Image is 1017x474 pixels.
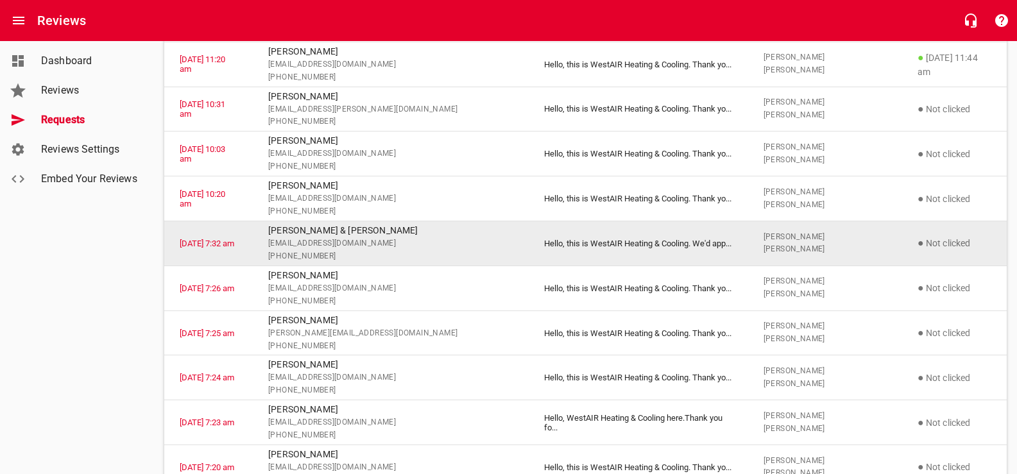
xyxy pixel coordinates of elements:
[918,370,991,385] p: Not clicked
[268,358,513,371] p: [PERSON_NAME]
[764,275,887,301] span: [PERSON_NAME] [PERSON_NAME]
[180,144,225,164] a: [DATE] 10:03 am
[268,416,513,429] span: [EMAIL_ADDRESS][DOMAIN_NAME]
[268,461,513,474] span: [EMAIL_ADDRESS][DOMAIN_NAME]
[268,45,513,58] p: [PERSON_NAME]
[41,83,139,98] span: Reviews
[268,205,513,218] span: [PHONE_NUMBER]
[268,148,513,160] span: [EMAIL_ADDRESS][DOMAIN_NAME]
[918,282,924,294] span: ●
[918,50,991,79] p: [DATE] 11:44 am
[918,101,991,117] p: Not clicked
[268,192,513,205] span: [EMAIL_ADDRESS][DOMAIN_NAME]
[268,71,513,84] span: [PHONE_NUMBER]
[180,189,225,208] a: [DATE] 10:20 am
[764,410,887,436] span: [PERSON_NAME] [PERSON_NAME]
[529,42,748,87] td: Hello, this is WestAIR Heating & Cooling. Thank yo ...
[529,355,748,400] td: Hello, this is WestAIR Heating & Cooling. Thank yo ...
[764,320,887,346] span: [PERSON_NAME] [PERSON_NAME]
[268,371,513,384] span: [EMAIL_ADDRESS][DOMAIN_NAME]
[268,160,513,173] span: [PHONE_NUMBER]
[41,142,139,157] span: Reviews Settings
[529,266,748,310] td: Hello, this is WestAIR Heating & Cooling. Thank yo ...
[268,295,513,308] span: [PHONE_NUMBER]
[180,99,225,119] a: [DATE] 10:31 am
[529,310,748,355] td: Hello, this is WestAIR Heating & Cooling. Thank yo ...
[268,115,513,128] span: [PHONE_NUMBER]
[918,103,924,115] span: ●
[918,461,924,473] span: ●
[180,284,234,293] a: [DATE] 7:26 am
[918,325,991,341] p: Not clicked
[180,239,234,248] a: [DATE] 7:32 am
[918,280,991,296] p: Not clicked
[180,55,225,74] a: [DATE] 11:20 am
[268,134,513,148] p: [PERSON_NAME]
[918,416,924,428] span: ●
[529,87,748,131] td: Hello, this is WestAIR Heating & Cooling. Thank yo ...
[268,314,513,327] p: [PERSON_NAME]
[918,146,991,162] p: Not clicked
[268,282,513,295] span: [EMAIL_ADDRESS][DOMAIN_NAME]
[529,131,748,176] td: Hello, this is WestAIR Heating & Cooling. Thank yo ...
[529,176,748,221] td: Hello, this is WestAIR Heating & Cooling. Thank yo ...
[268,384,513,397] span: [PHONE_NUMBER]
[268,58,513,71] span: [EMAIL_ADDRESS][DOMAIN_NAME]
[918,191,991,207] p: Not clicked
[955,5,986,36] button: Live Chat
[268,224,513,237] p: [PERSON_NAME] & [PERSON_NAME]
[268,250,513,263] span: [PHONE_NUMBER]
[918,51,924,63] span: ●
[986,5,1017,36] button: Support Portal
[268,269,513,282] p: [PERSON_NAME]
[764,141,887,167] span: [PERSON_NAME] [PERSON_NAME]
[268,103,513,116] span: [EMAIL_ADDRESS][PERSON_NAME][DOMAIN_NAME]
[41,171,139,187] span: Embed Your Reviews
[268,90,513,103] p: [PERSON_NAME]
[764,96,887,122] span: [PERSON_NAME] [PERSON_NAME]
[268,340,513,353] span: [PHONE_NUMBER]
[268,327,513,340] span: [PERSON_NAME][EMAIL_ADDRESS][DOMAIN_NAME]
[180,373,234,382] a: [DATE] 7:24 am
[918,326,924,339] span: ●
[268,429,513,442] span: [PHONE_NUMBER]
[180,462,234,472] a: [DATE] 7:20 am
[918,235,991,251] p: Not clicked
[41,112,139,128] span: Requests
[3,5,34,36] button: Open drawer
[180,418,234,427] a: [DATE] 7:23 am
[764,365,887,391] span: [PERSON_NAME] [PERSON_NAME]
[268,237,513,250] span: [EMAIL_ADDRESS][DOMAIN_NAME]
[918,192,924,205] span: ●
[37,10,86,31] h6: Reviews
[918,371,924,384] span: ●
[268,179,513,192] p: [PERSON_NAME]
[268,403,513,416] p: [PERSON_NAME]
[918,237,924,249] span: ●
[764,51,887,77] span: [PERSON_NAME] [PERSON_NAME]
[180,328,234,338] a: [DATE] 7:25 am
[41,53,139,69] span: Dashboard
[529,221,748,266] td: Hello, this is WestAIR Heating & Cooling. We'd app ...
[529,400,748,445] td: Hello, WestAIR Heating & Cooling here.Thank you fo ...
[918,148,924,160] span: ●
[918,415,991,430] p: Not clicked
[764,186,887,212] span: [PERSON_NAME] [PERSON_NAME]
[764,231,887,257] span: [PERSON_NAME] [PERSON_NAME]
[268,448,513,461] p: [PERSON_NAME]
